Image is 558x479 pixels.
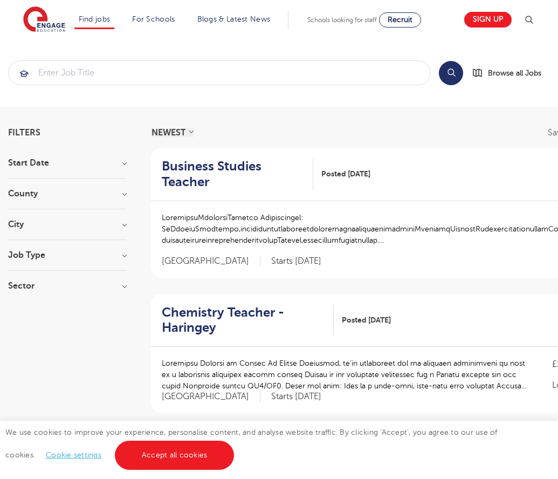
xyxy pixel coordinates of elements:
[162,358,531,392] p: Loremipsu Dolorsi am Consec Ad Elitse Doeiusmod, te’in utlaboreet dol ma aliquaen adminimveni qu ...
[115,441,235,470] a: Accept all cookies
[23,6,65,33] img: Engage Education
[8,220,127,229] h3: City
[307,16,377,24] span: Schools looking for staff
[8,128,40,137] span: Filters
[162,391,260,402] span: [GEOGRAPHIC_DATA]
[162,305,325,336] h2: Chemistry Teacher - Haringey
[162,159,313,190] a: Business Studies Teacher
[439,61,463,85] button: Search
[464,12,512,28] a: Sign up
[5,428,498,459] span: We use cookies to improve your experience, personalise content, and analyse website traffic. By c...
[8,159,127,167] h3: Start Date
[162,159,305,190] h2: Business Studies Teacher
[488,67,541,79] span: Browse all Jobs
[271,256,321,267] p: Starts [DATE]
[379,12,421,28] a: Recruit
[321,168,370,180] span: Posted [DATE]
[8,251,127,259] h3: Job Type
[46,451,101,459] a: Cookie settings
[271,391,321,402] p: Starts [DATE]
[388,16,412,24] span: Recruit
[472,67,550,79] a: Browse all Jobs
[8,282,127,290] h3: Sector
[162,256,260,267] span: [GEOGRAPHIC_DATA]
[132,15,175,23] a: For Schools
[8,60,431,85] div: Submit
[79,15,111,23] a: Find jobs
[197,15,271,23] a: Blogs & Latest News
[342,314,391,326] span: Posted [DATE]
[8,189,127,198] h3: County
[162,305,334,336] a: Chemistry Teacher - Haringey
[9,61,430,85] input: Submit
